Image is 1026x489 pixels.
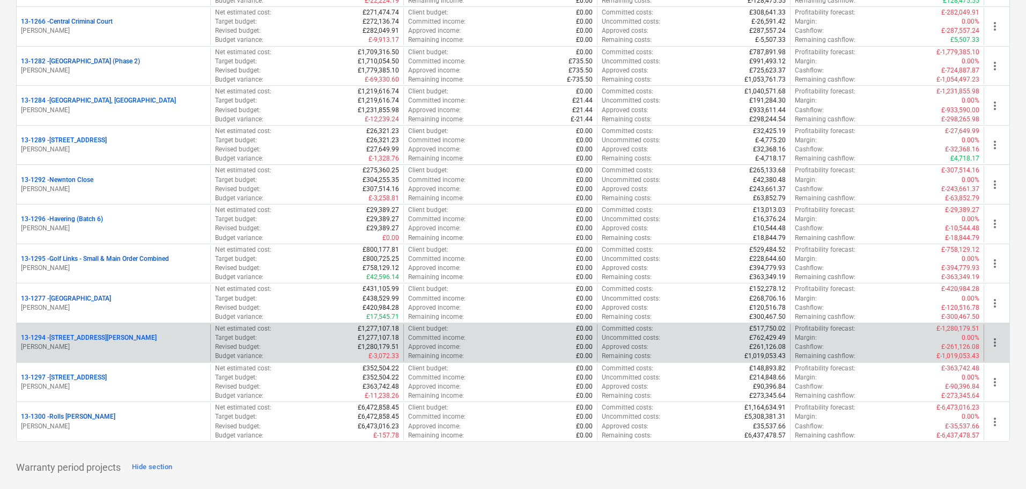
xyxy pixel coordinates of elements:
p: £0.00 [576,215,593,224]
p: £0.00 [382,233,399,243]
p: Approved income : [408,224,461,233]
p: 0.00% [962,294,979,303]
p: [PERSON_NAME] [21,145,206,154]
p: 0.00% [962,17,979,26]
p: Cashflow : [795,26,824,35]
p: Committed income : [408,17,466,26]
p: Approved costs : [602,264,648,273]
p: £282,049.91 [363,26,399,35]
div: 13-1266 -Central Criminal Court[PERSON_NAME] [21,17,206,35]
p: Approved costs : [602,224,648,233]
p: Profitability forecast : [795,127,855,136]
div: 13-1277 -[GEOGRAPHIC_DATA][PERSON_NAME] [21,294,206,312]
p: £-287,557.24 [941,26,979,35]
p: Net estimated cost : [215,127,271,136]
p: Margin : [795,136,817,145]
p: £26,321.23 [366,127,399,136]
p: Approved costs : [602,185,648,194]
p: 13-1289 - [STREET_ADDRESS] [21,136,107,145]
p: Committed income : [408,57,466,66]
p: £0.00 [576,233,593,243]
span: more_vert [988,415,1001,428]
p: 13-1284 - [GEOGRAPHIC_DATA], [GEOGRAPHIC_DATA] [21,96,176,105]
p: Remaining costs : [602,35,652,45]
p: £1,053,761.73 [744,75,786,84]
p: Net estimated cost : [215,87,271,96]
p: £307,514.16 [363,185,399,194]
p: [PERSON_NAME] [21,342,206,352]
p: £228,644.60 [749,254,786,264]
p: £32,425.19 [753,127,786,136]
p: £-724,887.87 [941,66,979,75]
p: Committed costs : [602,127,653,136]
p: [PERSON_NAME] [21,66,206,75]
p: Approved income : [408,145,461,154]
p: £298,244.54 [749,115,786,124]
p: Profitability forecast : [795,8,855,17]
p: Approved income : [408,26,461,35]
p: Target budget : [215,136,257,145]
p: £-29,389.27 [945,206,979,215]
p: Remaining cashflow : [795,194,855,203]
p: £394,779.93 [749,264,786,273]
p: Cashflow : [795,106,824,115]
p: 13-1297 - [STREET_ADDRESS] [21,373,107,382]
p: £-243,661.37 [941,185,979,194]
p: £-1,779,385.10 [936,48,979,57]
p: Target budget : [215,96,257,105]
div: 13-1289 -[STREET_ADDRESS][PERSON_NAME] [21,136,206,154]
p: £-1,054,497.23 [936,75,979,84]
p: £-307,514.16 [941,166,979,175]
p: £42,596.14 [366,273,399,282]
p: Remaining costs : [602,154,652,163]
p: Remaining cashflow : [795,233,855,243]
p: 13-1277 - [GEOGRAPHIC_DATA] [21,294,111,303]
p: £-32,368.16 [945,145,979,154]
p: Uncommitted costs : [602,96,660,105]
p: £1,779,385.10 [358,66,399,75]
p: £363,349.19 [749,273,786,282]
p: Committed income : [408,254,466,264]
div: 13-1295 -Golf Links - Small & Main Order Combined[PERSON_NAME] [21,254,206,273]
p: £-4,718.17 [755,154,786,163]
p: £1,710,054.50 [358,57,399,66]
p: Margin : [795,254,817,264]
p: £-3,258.81 [368,194,399,203]
p: Budget variance : [215,273,263,282]
p: £1,709,316.50 [358,48,399,57]
p: Remaining cashflow : [795,154,855,163]
p: Remaining costs : [602,273,652,282]
p: Approved income : [408,185,461,194]
p: £308,641.33 [749,8,786,17]
p: Approved costs : [602,145,648,154]
div: 13-1292 -Newnton Close[PERSON_NAME] [21,176,206,194]
p: Committed income : [408,294,466,303]
p: Target budget : [215,294,257,303]
p: Cashflow : [795,66,824,75]
p: Profitability forecast : [795,87,855,96]
p: Remaining costs : [602,115,652,124]
p: £-1,231,855.98 [936,87,979,96]
p: £800,177.81 [363,245,399,254]
p: £758,129.12 [363,264,399,273]
p: Committed income : [408,136,466,145]
p: Target budget : [215,17,257,26]
p: Committed income : [408,176,466,185]
p: Margin : [795,294,817,303]
p: £1,040,571.68 [744,87,786,96]
p: £21.44 [572,106,593,115]
p: £0.00 [576,273,593,282]
button: Hide section [129,459,175,476]
p: Margin : [795,57,817,66]
p: Cashflow : [795,185,824,194]
p: £431,105.99 [363,284,399,294]
p: Approved costs : [602,106,648,115]
p: Revised budget : [215,106,261,115]
p: Revised budget : [215,185,261,194]
p: [PERSON_NAME] [21,303,206,312]
p: £0.00 [576,303,593,312]
div: Hide section [132,461,172,473]
p: £63,852.79 [753,194,786,203]
p: £1,219,616.74 [358,87,399,96]
p: £-363,349.19 [941,273,979,282]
